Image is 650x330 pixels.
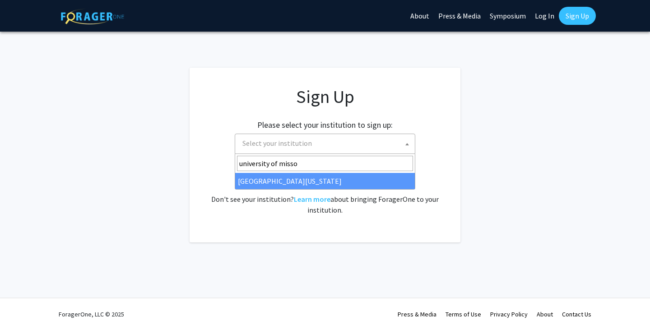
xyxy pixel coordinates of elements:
span: Select your institution [242,139,312,148]
div: ForagerOne, LLC © 2025 [59,298,124,330]
a: Press & Media [398,310,436,318]
span: Select your institution [235,134,415,154]
iframe: Chat [7,289,38,323]
a: Privacy Policy [490,310,528,318]
li: [GEOGRAPHIC_DATA][US_STATE] [235,173,415,189]
h1: Sign Up [208,86,442,107]
a: Contact Us [562,310,591,318]
h2: Please select your institution to sign up: [257,120,393,130]
a: Sign Up [559,7,596,25]
a: Learn more about bringing ForagerOne to your institution [294,195,330,204]
div: Already have an account? . Don't see your institution? about bringing ForagerOne to your institut... [208,172,442,215]
input: Search [237,156,413,171]
a: Terms of Use [446,310,481,318]
span: Select your institution [239,134,415,153]
a: About [537,310,553,318]
img: ForagerOne Logo [61,9,124,24]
